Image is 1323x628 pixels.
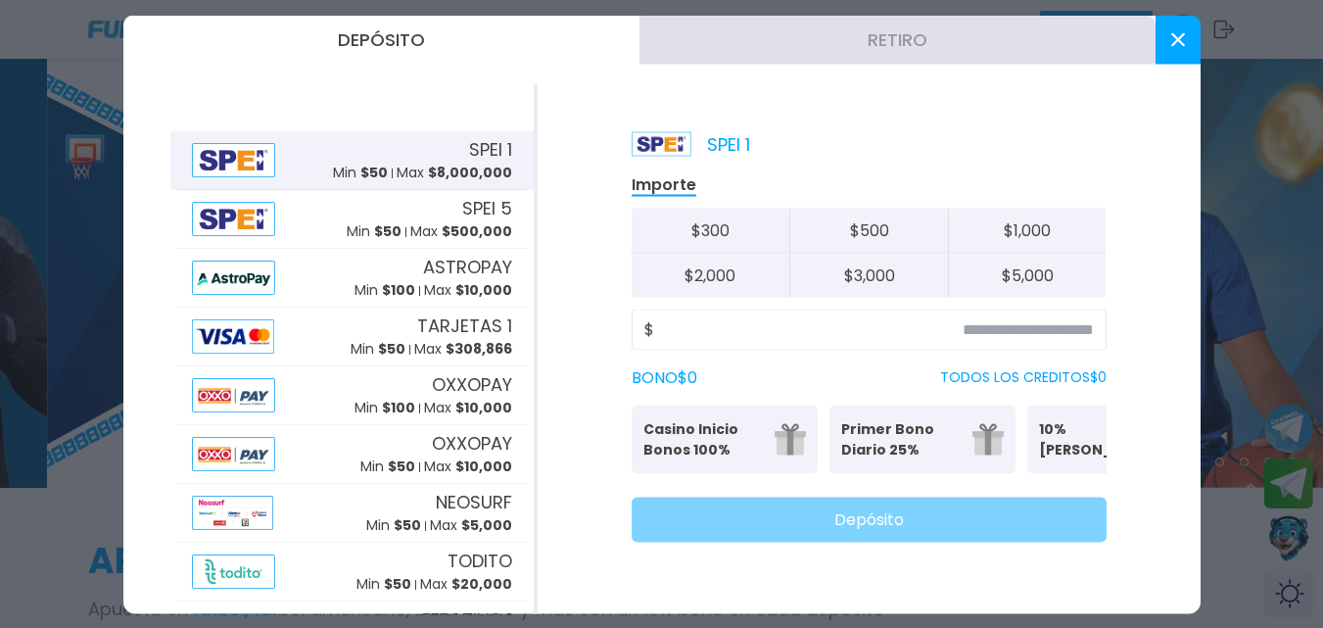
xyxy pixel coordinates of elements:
[775,423,806,455] img: gift
[170,542,534,601] button: AlipayTODITOMin $50Max $20,000
[374,221,402,241] span: $ 50
[424,280,512,301] p: Max
[192,260,276,294] img: Alipay
[632,365,697,389] label: BONO $ 0
[410,221,512,242] p: Max
[446,339,512,359] span: $ 308,866
[384,574,411,594] span: $ 50
[170,189,534,248] button: AlipaySPEI 5Min $50Max $500,000
[382,280,415,300] span: $ 100
[192,201,276,235] img: Alipay
[397,163,512,183] p: Max
[356,574,411,595] p: Min
[170,248,534,307] button: AlipayASTROPAYMin $100Max $10,000
[789,253,948,297] button: $3,000
[366,515,421,536] p: Min
[192,436,276,470] img: Alipay
[632,208,790,253] button: $300
[940,367,1107,388] p: TODOS LOS CREDITOS $ 0
[354,398,415,418] p: Min
[1039,418,1158,459] p: 10% [PERSON_NAME]
[432,371,512,398] span: OXXOPAY
[639,15,1156,64] button: Retiro
[789,208,948,253] button: $500
[423,254,512,280] span: ASTROPAY
[347,221,402,242] p: Min
[424,457,512,477] p: Max
[972,423,1004,455] img: gift
[351,339,405,360] p: Min
[382,398,415,417] span: $ 100
[632,253,790,297] button: $2,000
[428,163,512,182] span: $ 8,000,000
[430,515,512,536] p: Max
[455,457,512,476] span: $ 10,000
[170,307,534,365] button: AlipayTARJETAS 1Min $50Max $308,866
[469,136,512,163] span: SPEI 1
[333,163,388,183] p: Min
[461,515,512,535] span: $ 5,000
[123,15,639,64] button: Depósito
[360,457,415,477] p: Min
[414,339,512,360] p: Max
[424,398,512,418] p: Max
[462,195,512,221] span: SPEI 5
[841,418,961,459] p: Primer Bono Diario 25%
[360,163,388,182] span: $ 50
[192,495,273,529] img: Alipay
[192,142,276,176] img: Alipay
[632,130,750,157] p: SPEI 1
[388,457,415,476] span: $ 50
[170,130,534,189] button: AlipaySPEI 1Min $50Max $8,000,000
[948,208,1107,253] button: $1,000
[432,430,512,457] span: OXXOPAY
[436,489,512,515] span: NEOSURF
[192,377,276,411] img: Alipay
[192,318,274,353] img: Alipay
[632,497,1107,542] button: Depósito
[354,280,415,301] p: Min
[417,313,512,339] span: TARJETAS 1
[394,515,421,535] span: $ 50
[442,221,512,241] span: $ 500,000
[632,405,818,473] button: Casino Inicio Bonos 100%
[644,317,654,341] span: $
[643,418,763,459] p: Casino Inicio Bonos 100%
[448,548,512,574] span: TODITO
[455,398,512,417] span: $ 10,000
[420,574,512,595] p: Max
[948,253,1107,297] button: $5,000
[451,574,512,594] span: $ 20,000
[378,339,405,359] span: $ 50
[170,365,534,424] button: AlipayOXXOPAYMin $100Max $10,000
[455,280,512,300] span: $ 10,000
[192,554,276,588] img: Alipay
[170,483,534,542] button: AlipayNEOSURFMin $50Max $5,000
[1027,405,1213,473] button: 10% [PERSON_NAME]
[632,173,696,196] p: Importe
[829,405,1016,473] button: Primer Bono Diario 25%
[170,424,534,483] button: AlipayOXXOPAYMin $50Max $10,000
[632,131,691,156] img: Platform Logo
